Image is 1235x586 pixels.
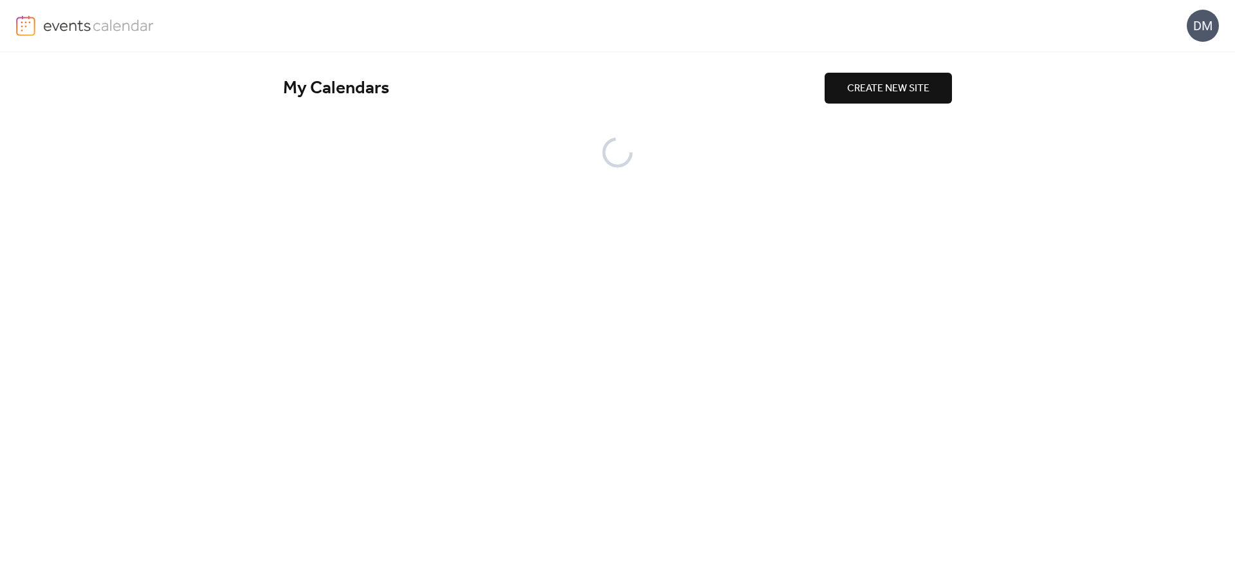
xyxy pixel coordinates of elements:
button: CREATE NEW SITE [825,73,952,104]
div: My Calendars [283,77,825,100]
div: DM [1187,10,1219,42]
img: logo-type [43,15,154,35]
span: CREATE NEW SITE [847,81,929,96]
img: logo [16,15,35,36]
